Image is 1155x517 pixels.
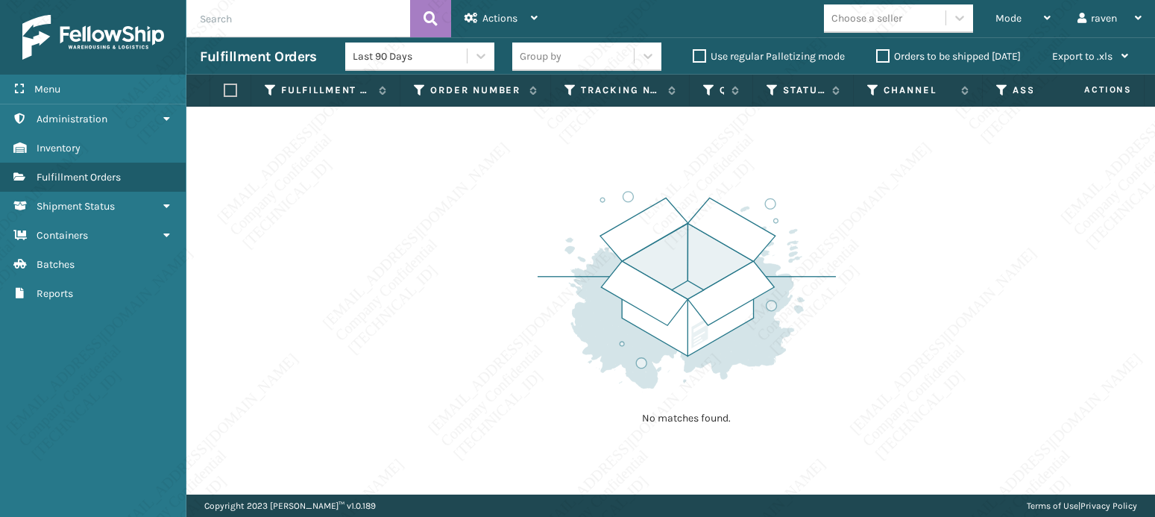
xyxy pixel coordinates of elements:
[1027,501,1078,511] a: Terms of Use
[353,48,468,64] div: Last 90 Days
[37,287,73,300] span: Reports
[581,84,661,97] label: Tracking Number
[204,495,376,517] p: Copyright 2023 [PERSON_NAME]™ v 1.0.189
[1013,84,1096,97] label: Assigned Carrier Service
[37,229,88,242] span: Containers
[37,113,107,125] span: Administration
[831,10,902,26] div: Choose a seller
[1027,495,1137,517] div: |
[37,200,115,213] span: Shipment Status
[884,84,954,97] label: Channel
[1080,501,1137,511] a: Privacy Policy
[37,258,75,271] span: Batches
[693,50,845,63] label: Use regular Palletizing mode
[200,48,316,66] h3: Fulfillment Orders
[37,142,81,154] span: Inventory
[520,48,561,64] div: Group by
[34,83,60,95] span: Menu
[482,12,517,25] span: Actions
[37,171,121,184] span: Fulfillment Orders
[1052,50,1112,63] span: Export to .xls
[995,12,1022,25] span: Mode
[720,84,724,97] label: Quantity
[783,84,825,97] label: Status
[430,84,522,97] label: Order Number
[1037,78,1141,102] span: Actions
[876,50,1021,63] label: Orders to be shipped [DATE]
[281,84,371,97] label: Fulfillment Order Id
[22,15,164,60] img: logo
